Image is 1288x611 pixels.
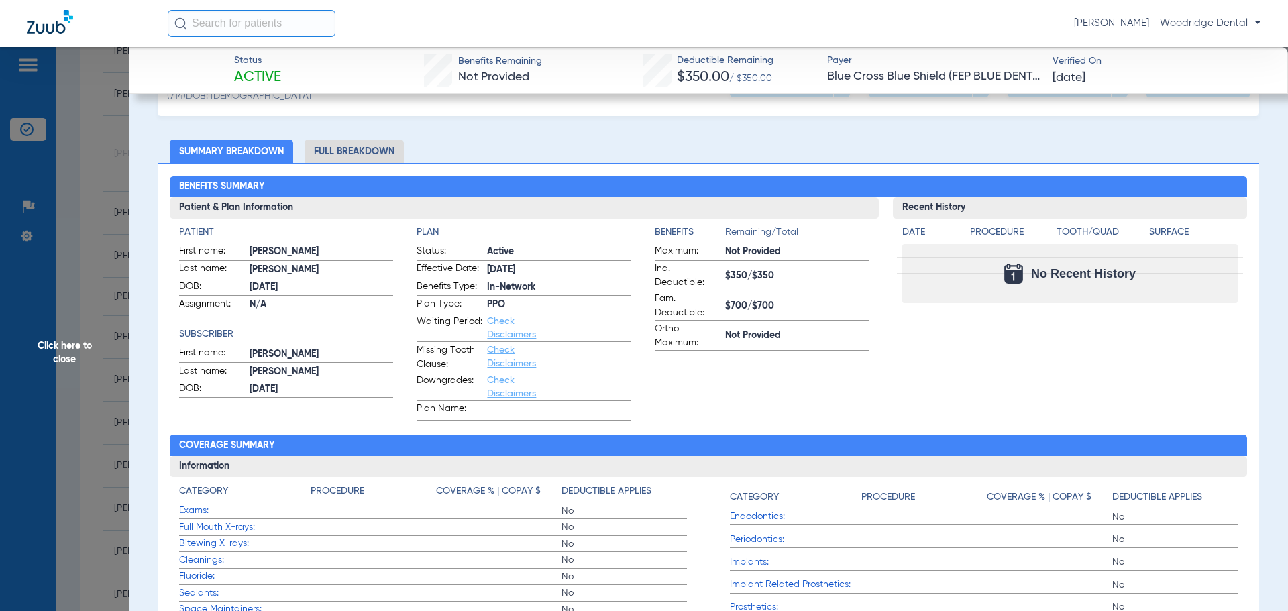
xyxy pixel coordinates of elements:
[179,586,311,600] span: Sealants:
[417,262,482,278] span: Effective Date:
[1057,225,1145,239] h4: Tooth/Quad
[725,225,869,244] span: Remaining/Total
[730,533,861,547] span: Periodontics:
[179,244,245,260] span: First name:
[179,346,245,362] span: First name:
[250,298,394,312] span: N/A
[487,298,631,312] span: PPO
[730,510,861,524] span: Endodontics:
[487,317,536,339] a: Check Disclaimers
[725,329,869,343] span: Not Provided
[1146,78,1250,97] button: Verify Benefits
[167,89,311,103] span: (714) DOB: [DEMOGRAPHIC_DATA]
[487,245,631,259] span: Active
[179,504,311,518] span: Exams:
[487,376,536,398] a: Check Disclaimers
[827,68,1041,85] span: Blue Cross Blue Shield (FEP BLUE DENTAL)
[561,484,651,498] h4: Deductible Applies
[487,345,536,368] a: Check Disclaimers
[902,225,959,244] app-breakdown-title: Date
[250,365,394,379] span: [PERSON_NAME]
[893,197,1248,219] h3: Recent History
[417,280,482,296] span: Benefits Type:
[861,490,915,504] h4: Procedure
[1053,70,1085,87] span: [DATE]
[179,225,394,239] h4: Patient
[987,484,1112,509] app-breakdown-title: Coverage % | Copay $
[179,484,311,503] app-breakdown-title: Category
[250,245,394,259] span: [PERSON_NAME]
[417,374,482,400] span: Downgrades:
[1149,225,1238,244] app-breakdown-title: Surface
[725,269,869,283] span: $350/$350
[655,292,720,320] span: Fam. Deductible:
[179,484,228,498] h4: Category
[730,78,850,97] button: Primary Insurance
[417,343,482,372] span: Missing Tooth Clause:
[417,244,482,260] span: Status:
[861,484,987,509] app-breakdown-title: Procedure
[179,382,245,398] span: DOB:
[179,569,311,584] span: Fluoride:
[170,456,1248,478] h3: Information
[655,262,720,290] span: Ind. Deductible:
[970,225,1052,244] app-breakdown-title: Procedure
[305,140,404,163] li: Full Breakdown
[436,484,561,503] app-breakdown-title: Coverage % | Copay $
[487,263,631,277] span: [DATE]
[436,484,541,498] h4: Coverage % | Copay $
[1004,264,1023,284] img: Calendar
[27,10,73,34] img: Zuub Logo
[655,322,720,350] span: Ortho Maximum:
[179,520,311,535] span: Full Mouth X-rays:
[168,10,335,37] input: Search for patients
[1057,225,1145,244] app-breakdown-title: Tooth/Quad
[677,54,773,68] span: Deductible Remaining
[561,553,687,567] span: No
[417,225,631,239] h4: Plan
[677,70,729,85] span: $350.00
[730,577,861,592] span: Implant Related Prosthetics:
[458,71,529,83] span: Not Provided
[729,74,772,83] span: / $350.00
[561,504,687,518] span: No
[655,225,725,244] app-breakdown-title: Benefits
[174,17,186,30] img: Search Icon
[1112,484,1238,509] app-breakdown-title: Deductible Applies
[725,245,869,259] span: Not Provided
[417,315,482,341] span: Waiting Period:
[1112,555,1238,569] span: No
[170,435,1248,456] h2: Coverage Summary
[561,570,687,584] span: No
[179,280,245,296] span: DOB:
[170,197,879,219] h3: Patient & Plan Information
[561,484,687,503] app-breakdown-title: Deductible Applies
[458,54,542,68] span: Benefits Remaining
[250,382,394,396] span: [DATE]
[869,78,989,97] button: In Network
[1074,17,1261,30] span: [PERSON_NAME] - Woodridge Dental
[179,553,311,567] span: Cleanings:
[1112,578,1238,592] span: No
[487,280,631,294] span: In-Network
[179,327,394,341] h4: Subscriber
[655,244,720,260] span: Maximum:
[725,299,869,313] span: $700/$700
[250,280,394,294] span: [DATE]
[730,490,779,504] h4: Category
[170,176,1248,198] h2: Benefits Summary
[1031,267,1136,280] span: No Recent History
[730,484,861,509] app-breakdown-title: Category
[250,263,394,277] span: [PERSON_NAME]
[417,402,482,420] span: Plan Name:
[1112,510,1238,524] span: No
[179,297,245,313] span: Assignment:
[234,68,281,87] span: Active
[417,297,482,313] span: Plan Type:
[1149,225,1238,239] h4: Surface
[561,520,687,534] span: No
[1008,78,1128,97] button: Save to PDF
[1112,490,1202,504] h4: Deductible Applies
